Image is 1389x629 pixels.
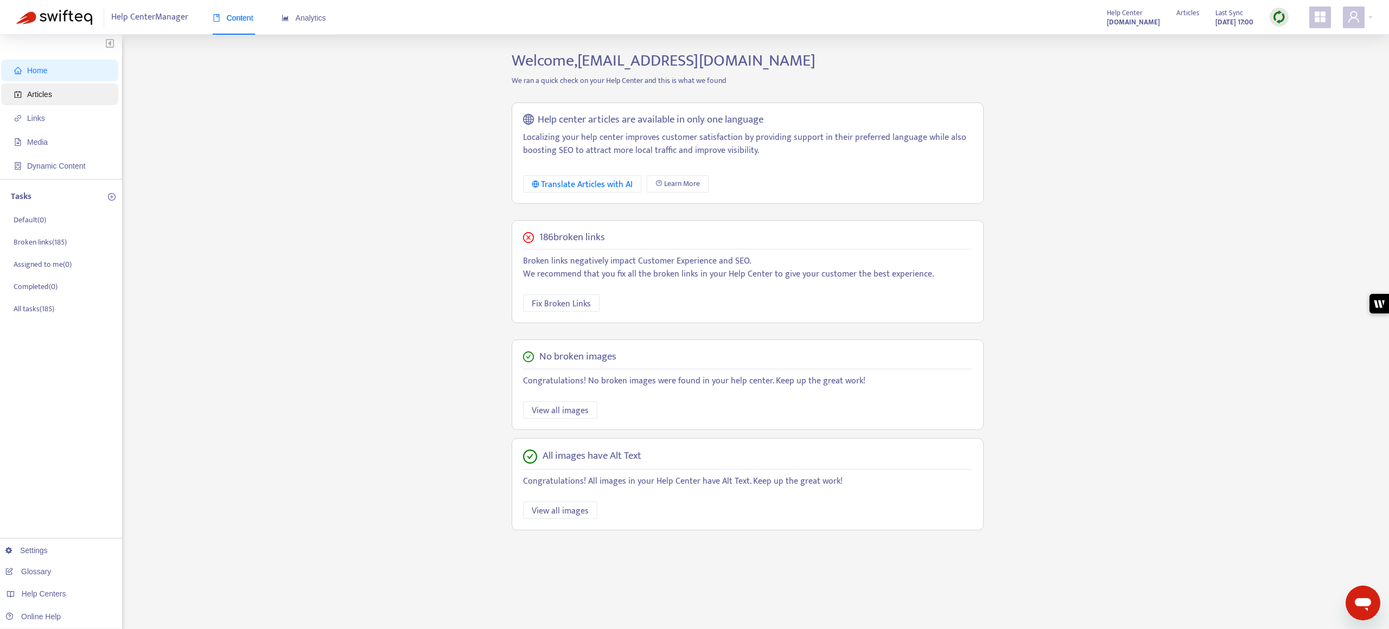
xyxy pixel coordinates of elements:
[523,375,972,388] p: Congratulations! No broken images were found in your help center. Keep up the great work!
[523,475,972,488] p: Congratulations! All images in your Help Center have Alt Text. Keep up the great work!
[14,303,54,314] p: All tasks ( 185 )
[27,162,85,170] span: Dynamic Content
[27,66,47,75] span: Home
[27,90,52,99] span: Articles
[523,175,642,192] button: Translate Articles with AI
[27,114,45,123] span: Links
[111,7,188,28] span: Help Center Manager
[538,114,763,126] h5: Help center articles are available in only one language
[14,162,22,170] span: container
[213,14,253,22] span: Content
[543,450,641,463] h5: All images have Alt Text
[14,236,67,248] p: Broken links ( 185 )
[1346,586,1380,620] iframe: Button to launch messaging window
[523,114,534,126] span: global
[14,114,22,122] span: link
[282,14,289,22] span: area-chart
[22,589,66,598] span: Help Centers
[5,612,61,621] a: Online Help
[664,178,700,190] span: Learn More
[14,259,72,270] p: Assigned to me ( 0 )
[647,175,709,192] a: Learn More
[532,404,589,418] span: View all images
[14,214,46,226] p: Default ( 0 )
[5,546,48,555] a: Settings
[108,193,116,201] span: plus-circle
[523,131,972,157] p: Localizing your help center improves customer satisfaction by providing support in their preferre...
[523,255,972,281] p: Broken links negatively impact Customer Experience and SEO. We recommend that you fix all the bro...
[1176,7,1199,19] span: Articles
[16,10,92,25] img: Swifteq
[1107,16,1160,28] a: [DOMAIN_NAME]
[213,14,220,22] span: book
[282,14,326,22] span: Analytics
[11,190,31,203] p: Tasks
[14,91,22,98] span: account-book
[523,232,534,243] span: close-circle
[532,178,633,191] div: Translate Articles with AI
[532,297,591,311] span: Fix Broken Links
[504,75,992,86] p: We ran a quick check on your Help Center and this is what we found
[539,232,605,244] h5: 186 broken links
[14,138,22,146] span: file-image
[1314,10,1327,23] span: appstore
[1347,10,1360,23] span: user
[539,351,616,363] h5: No broken images
[1215,7,1243,19] span: Last Sync
[532,504,589,518] span: View all images
[523,401,597,419] button: View all images
[523,294,600,312] button: Fix Broken Links
[1272,10,1286,24] img: sync.dc5367851b00ba804db3.png
[523,351,534,362] span: check-circle
[512,47,815,74] span: Welcome, [EMAIL_ADDRESS][DOMAIN_NAME]
[14,67,22,74] span: home
[1215,16,1253,28] strong: [DATE] 17:00
[523,450,537,464] span: check-circle
[523,502,597,519] button: View all images
[27,138,48,146] span: Media
[1107,7,1143,19] span: Help Center
[5,567,51,576] a: Glossary
[14,281,58,292] p: Completed ( 0 )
